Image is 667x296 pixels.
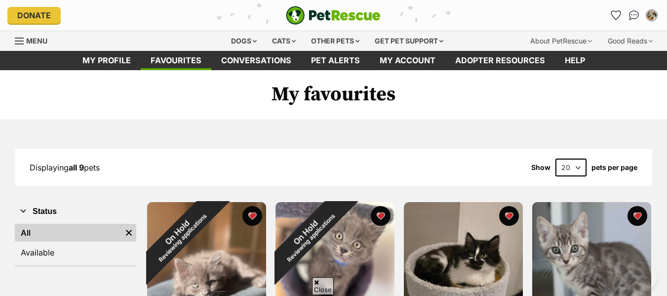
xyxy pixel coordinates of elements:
div: On Hold [254,180,363,290]
label: pets per page [591,164,637,171]
span: Close [312,277,334,295]
a: Pet alerts [301,51,370,70]
div: Dogs [224,31,264,51]
span: Show [531,164,550,171]
strong: all 9 [69,163,84,172]
button: favourite [499,206,519,226]
button: favourite [628,206,647,226]
a: Remove filter [121,224,136,242]
div: Status [15,222,136,265]
a: conversations [211,51,301,70]
a: All [15,224,121,242]
div: Cats [265,31,303,51]
div: Other pets [304,31,366,51]
button: My account [644,7,660,23]
img: chat-41dd97257d64d25036548639549fe6c8038ab92f7586957e7f3b1b290dea8141.svg [629,10,639,20]
button: Status [15,205,136,218]
div: Good Reads [601,31,660,51]
iframe: Help Scout Beacon - Open [605,261,657,291]
span: Reviewing applications [157,212,208,263]
span: Displaying pets [30,163,100,172]
a: Favourites [608,7,624,23]
img: Fiona Shadforth profile pic [647,10,657,20]
a: Favourites [141,51,211,70]
a: Conversations [626,7,642,23]
button: favourite [242,206,262,226]
div: About PetRescue [523,31,599,51]
a: Help [555,51,595,70]
a: Menu [15,31,54,49]
a: My profile [73,51,141,70]
ul: Account quick links [608,7,660,23]
div: Get pet support [368,31,450,51]
a: My account [370,51,445,70]
a: Adopter resources [445,51,555,70]
div: On Hold [125,180,235,290]
a: PetRescue [286,6,381,25]
span: Menu [26,37,47,45]
span: Reviewing applications [286,212,337,263]
button: favourite [371,206,391,226]
img: logo-e224e6f780fb5917bec1dbf3a21bbac754714ae5b6737aabdf751b685950b380.svg [286,6,381,25]
a: Donate [7,7,61,24]
a: Available [15,244,136,261]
